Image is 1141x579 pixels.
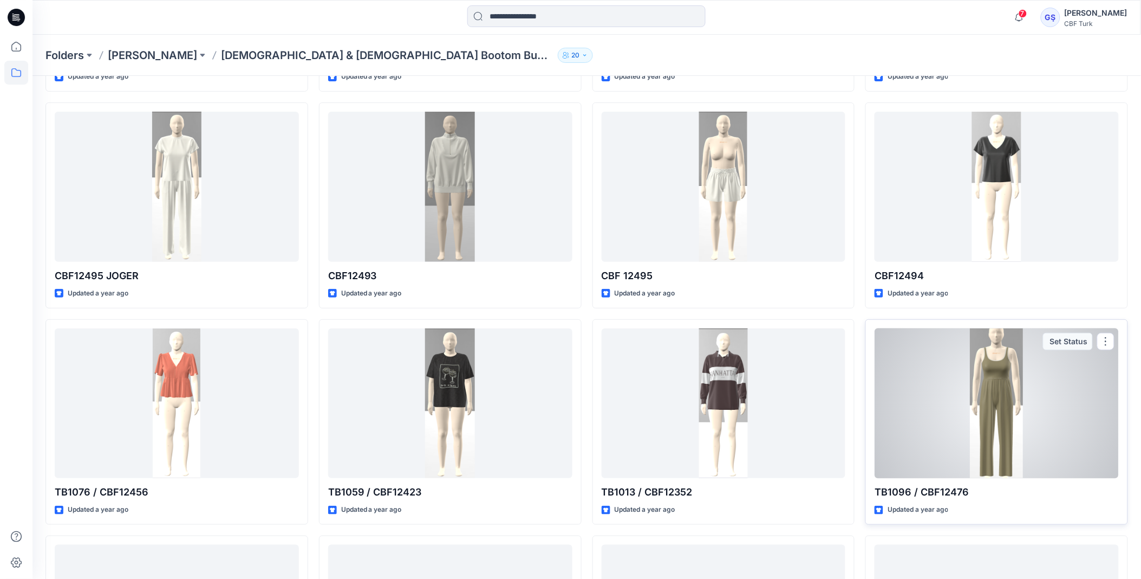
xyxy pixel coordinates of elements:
[888,71,948,82] p: Updated a year ago
[55,485,299,500] p: TB1076 / CBF12456
[108,48,197,63] a: [PERSON_NAME]
[328,329,572,479] a: TB1059 / CBF12423
[341,504,402,516] p: Updated a year ago
[1065,7,1127,20] div: [PERSON_NAME]
[341,71,402,82] p: Updated a year ago
[55,329,299,479] a: TB1076 / CBF12456
[615,504,675,516] p: Updated a year ago
[571,49,579,61] p: 20
[602,268,846,284] p: CBF 12495
[558,48,593,63] button: 20
[221,48,553,63] p: [DEMOGRAPHIC_DATA] & [DEMOGRAPHIC_DATA] Bootom Buying
[602,485,846,500] p: TB1013 / CBF12352
[602,112,846,262] a: CBF 12495
[602,329,846,479] a: TB1013 / CBF12352
[615,288,675,299] p: Updated a year ago
[888,288,948,299] p: Updated a year ago
[875,268,1119,284] p: CBF12494
[68,504,128,516] p: Updated a year ago
[45,48,84,63] a: Folders
[55,112,299,262] a: CBF12495 JOGER
[328,485,572,500] p: TB1059 / CBF12423
[341,288,402,299] p: Updated a year ago
[1065,20,1127,28] div: CBF Turk
[55,268,299,284] p: CBF12495 JOGER
[875,112,1119,262] a: CBF12494
[328,268,572,284] p: CBF12493
[875,329,1119,479] a: TB1096 / CBF12476
[615,71,675,82] p: Updated a year ago
[888,504,948,516] p: Updated a year ago
[68,71,128,82] p: Updated a year ago
[68,288,128,299] p: Updated a year ago
[1041,8,1060,27] div: GŞ
[875,485,1119,500] p: TB1096 / CBF12476
[1019,9,1027,18] span: 7
[328,112,572,262] a: CBF12493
